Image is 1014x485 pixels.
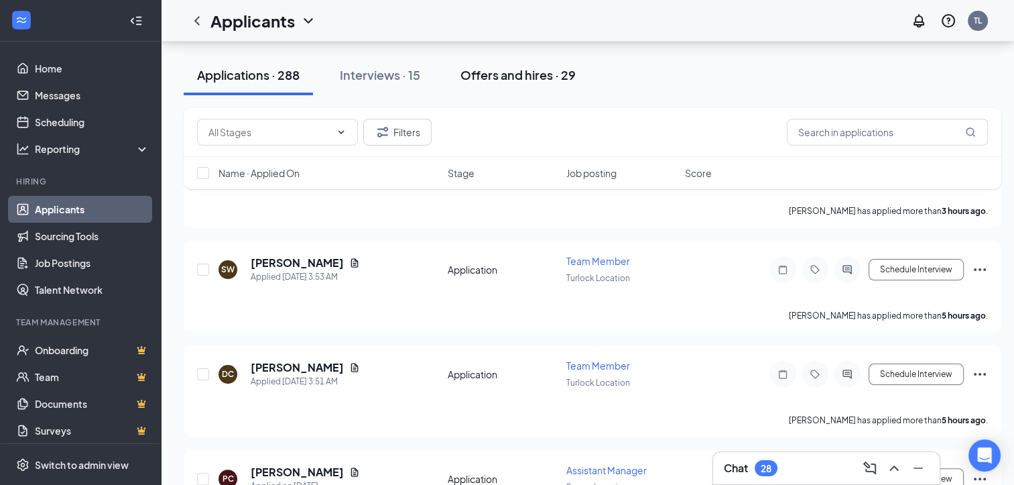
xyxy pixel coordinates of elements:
[775,369,791,380] svg: Note
[839,369,855,380] svg: ActiveChat
[340,66,420,83] div: Interviews · 15
[16,458,29,472] svg: Settings
[251,270,360,284] div: Applied [DATE] 3:53 AM
[16,142,29,156] svg: Analysis
[965,127,976,138] svg: MagnifyingGlass
[448,166,474,180] span: Stage
[251,360,344,375] h5: [PERSON_NAME]
[218,166,300,180] span: Name · Applied On
[911,13,927,29] svg: Notifications
[910,460,926,476] svg: Minimize
[251,256,344,270] h5: [PERSON_NAME]
[460,66,576,83] div: Offers and hires · 29
[251,465,344,480] h5: [PERSON_NAME]
[35,109,149,136] a: Scheduling
[221,264,235,275] div: SW
[251,375,360,388] div: Applied [DATE] 3:51 AM
[35,55,149,82] a: Home
[35,82,149,109] a: Messages
[363,119,432,146] button: Filter Filters
[869,364,964,385] button: Schedule Interview
[807,264,823,275] svg: Tag
[35,390,149,417] a: DocumentsCrown
[35,417,149,444] a: SurveysCrown
[223,473,234,484] div: PC
[942,415,986,425] b: 5 hours ago
[566,255,630,267] span: Team Member
[789,205,988,217] p: [PERSON_NAME] has applied more than .
[972,262,988,278] svg: Ellipses
[940,13,956,29] svg: QuestionInfo
[972,366,988,382] svg: Ellipses
[839,264,855,275] svg: ActiveChat
[883,457,905,479] button: ChevronUp
[724,461,748,476] h3: Chat
[35,196,149,223] a: Applicants
[16,176,147,187] div: Hiring
[566,464,647,476] span: Assistant Manager
[807,369,823,380] svg: Tag
[35,223,149,250] a: Sourcing Tools
[862,460,878,476] svg: ComposeMessage
[349,467,360,478] svg: Document
[566,378,630,388] span: Turlock Location
[761,463,771,474] div: 28
[300,13,316,29] svg: ChevronDown
[336,127,346,138] svg: ChevronDown
[129,14,143,28] svg: Collapse
[375,124,391,140] svg: Filter
[974,15,982,26] div: TL
[35,337,149,364] a: OnboardingCrown
[789,310,988,321] p: [PERSON_NAME] has applied more than .
[35,250,149,276] a: Job Postings
[208,125,330,140] input: All Stages
[35,276,149,303] a: Talent Network
[566,166,617,180] span: Job posting
[35,142,150,156] div: Reporting
[942,206,986,216] b: 3 hours ago
[448,368,558,381] div: Application
[968,439,1001,472] div: Open Intercom Messenger
[869,259,964,280] button: Schedule Interview
[566,273,630,283] span: Turlock Location
[349,258,360,268] svg: Document
[16,317,147,328] div: Team Management
[222,368,234,380] div: DC
[942,311,986,321] b: 5 hours ago
[775,264,791,275] svg: Note
[787,119,988,146] input: Search in applications
[685,166,712,180] span: Score
[789,415,988,426] p: [PERSON_NAME] has applied more than .
[197,66,300,83] div: Applications · 288
[35,364,149,390] a: TeamCrown
[189,13,205,29] svg: ChevronLeft
[15,13,28,27] svg: WorkstreamLogo
[210,9,295,32] h1: Applicants
[566,360,630,372] span: Team Member
[448,263,558,276] div: Application
[35,458,129,472] div: Switch to admin view
[886,460,902,476] svg: ChevronUp
[859,457,881,479] button: ComposeMessage
[907,457,929,479] button: Minimize
[349,362,360,373] svg: Document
